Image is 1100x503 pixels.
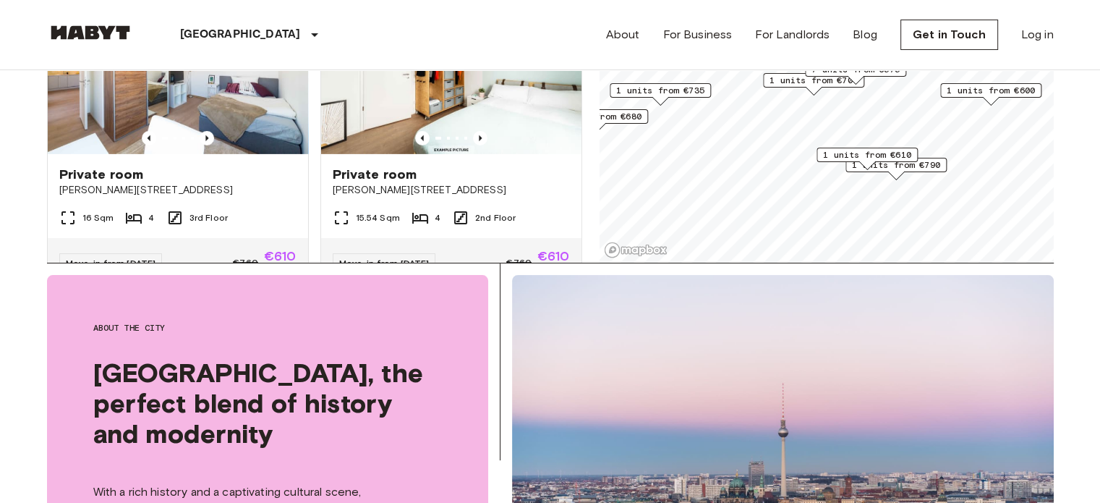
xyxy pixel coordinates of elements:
span: 15.54 Sqm [356,211,400,224]
span: [PERSON_NAME][STREET_ADDRESS] [59,183,297,198]
button: Previous image [142,131,156,145]
span: Private room [333,166,417,183]
span: 1 units from €600 [947,84,1035,97]
span: 4 [435,211,440,224]
p: [GEOGRAPHIC_DATA] [180,26,301,43]
span: [PERSON_NAME][STREET_ADDRESS] [333,183,570,198]
span: 1 units from €735 [616,84,704,97]
div: Map marker [805,62,906,85]
a: Mapbox logo [604,242,668,258]
span: 16 Sqm [82,211,114,224]
a: Log in [1021,26,1054,43]
a: About [606,26,640,43]
button: Previous image [200,131,214,145]
img: Habyt [47,25,134,40]
a: For Landlords [755,26,830,43]
span: 3rd Floor [189,211,228,224]
span: Move-in from [DATE] [339,258,430,269]
span: 1 units from €700 [769,74,858,87]
span: €610 [537,250,570,263]
span: [GEOGRAPHIC_DATA], the perfect blend of history and modernity [93,358,442,449]
span: €760 [506,256,532,269]
span: €610 [264,250,297,263]
span: €760 [233,256,258,269]
a: For Business [662,26,732,43]
div: Map marker [845,158,947,180]
div: Map marker [817,148,918,170]
span: About the city [93,321,442,334]
span: 1 units from €610 [823,148,911,161]
div: Map marker [763,73,864,96]
span: Move-in from [DATE] [66,258,156,269]
span: 1 units from €790 [852,158,940,172]
div: Map marker [547,109,648,132]
span: Private room [59,166,144,183]
button: Previous image [415,131,430,145]
button: Previous image [473,131,487,145]
a: Blog [853,26,877,43]
div: Map marker [610,83,711,106]
span: 2nd Floor [475,211,516,224]
div: Map marker [940,83,1041,106]
span: 4 [148,211,154,224]
span: 1 units from €680 [553,110,641,123]
a: Get in Touch [900,20,998,50]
